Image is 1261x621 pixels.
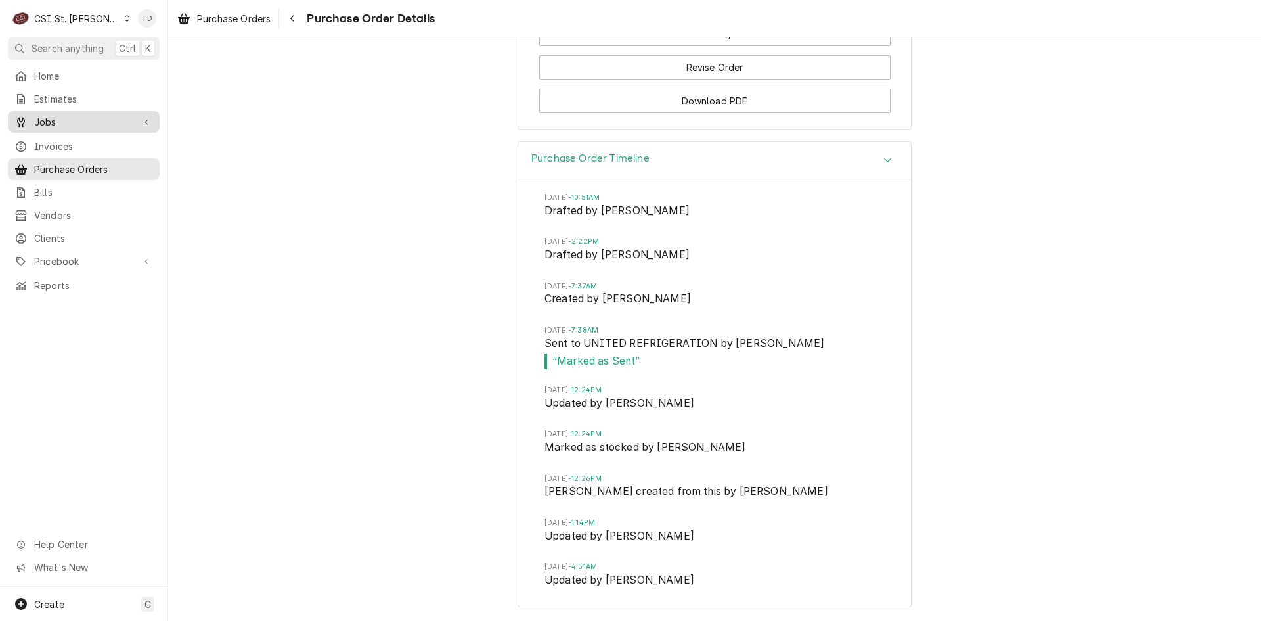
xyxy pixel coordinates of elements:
span: Timestamp [544,474,885,484]
li: Event [544,325,885,385]
a: Invoices [8,135,160,157]
div: Button Group Row [539,80,891,113]
span: Event String [544,247,885,265]
a: Go to What's New [8,557,160,578]
span: Timestamp [544,193,885,203]
span: Timestamp [544,562,885,572]
span: Event String [544,336,885,354]
span: Timestamp [544,325,885,336]
span: Timestamp [544,385,885,396]
li: Event [544,518,885,562]
span: Jobs [34,115,133,129]
a: Reports [8,275,160,296]
li: Event [544,193,885,237]
span: Event Message [544,354,885,369]
em: 12:24PM [571,430,602,438]
span: Event String [544,203,885,221]
span: Help Center [34,538,152,551]
a: Purchase Orders [8,158,160,180]
li: Event [544,474,885,518]
span: Create [34,599,64,610]
li: Event [544,237,885,281]
li: Event [544,562,885,606]
span: Timestamp [544,429,885,440]
a: Clients [8,227,160,249]
div: Accordion Header [518,142,911,179]
a: Go to Pricebook [8,250,160,272]
a: Vendors [8,204,160,226]
em: 12:26PM [571,474,602,483]
span: Event String [544,484,885,502]
button: Accordion Details Expand Trigger [518,142,911,179]
span: Estimates [34,92,153,106]
li: Event [544,281,885,325]
a: Estimates [8,88,160,110]
span: Event String [544,291,885,310]
div: TD [138,9,156,28]
span: What's New [34,561,152,574]
em: 4:51AM [571,563,597,571]
em: 7:37AM [571,282,597,290]
span: Search anything [32,41,104,55]
span: Reports [34,279,153,292]
span: Purchase Orders [197,12,271,26]
a: Bills [8,181,160,203]
span: Pricebook [34,254,133,268]
span: Clients [34,231,153,245]
em: 7:38AM [571,326,598,334]
div: Accordion Body [518,179,911,606]
button: Revise Order [539,55,891,80]
span: Home [34,69,153,83]
span: Ctrl [119,41,136,55]
div: Button Group Row [539,46,891,80]
span: Event String [544,528,885,547]
span: Purchase Orders [34,162,153,176]
a: Purchase Orders [172,8,276,30]
span: C [144,597,151,611]
span: Invoices [34,139,153,153]
em: 2:22PM [571,237,599,246]
a: Home [8,65,160,87]
em: 10:51AM [571,193,600,202]
em: 12:24PM [571,386,602,394]
span: Event String [544,572,885,591]
em: 1:14PM [571,518,595,527]
li: Event [544,385,885,429]
div: Purchase Order Timeline [518,141,912,607]
span: Event String [544,396,885,414]
div: CSI St. [PERSON_NAME] [34,12,120,26]
div: Tim Devereux's Avatar [138,9,156,28]
button: Search anythingCtrlK [8,37,160,60]
button: Navigate back [282,8,303,29]
h3: Purchase Order Timeline [531,152,650,165]
span: Timestamp [544,237,885,247]
span: Vendors [34,208,153,222]
span: Bills [34,185,153,199]
div: C [12,9,30,28]
li: Event [544,429,885,473]
button: Download PDF [539,89,891,113]
span: Purchase Order Details [303,10,435,28]
span: Event String [544,440,885,458]
a: Go to Help Center [8,534,160,555]
div: CSI St. Louis's Avatar [12,9,30,28]
span: Timestamp [544,281,885,292]
span: K [145,41,151,55]
a: Go to Jobs [8,111,160,133]
span: Timestamp [544,518,885,528]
